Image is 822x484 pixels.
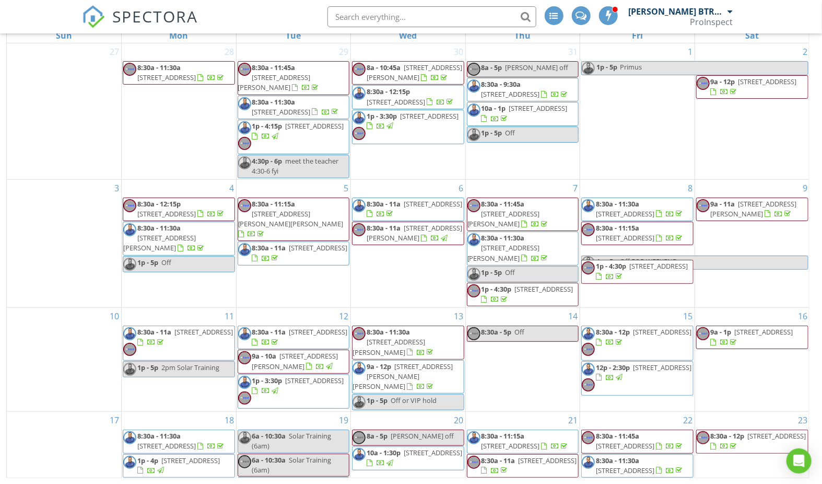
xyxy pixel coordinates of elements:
a: 8:30a - 11a [STREET_ADDRESS] [123,326,235,360]
td: Go to August 8, 2025 [580,179,695,307]
a: 1p - 3:30p [STREET_ADDRESS] [352,110,464,144]
a: 8:30a - 11:30a [STREET_ADDRESS] [581,454,694,478]
td: Go to July 28, 2025 [122,43,237,179]
span: [STREET_ADDRESS][PERSON_NAME] [367,223,462,243]
a: Go to August 19, 2025 [337,412,350,429]
div: Open Intercom Messenger [786,448,812,474]
span: 12p - 2:30p [596,363,630,372]
a: 8:30a - 11:15a [STREET_ADDRESS][PERSON_NAME][PERSON_NAME] [238,198,350,241]
span: [STREET_ADDRESS] [748,431,806,441]
a: 8:30a - 12p [STREET_ADDRESS] [581,326,694,360]
span: 1p - 4:30p [482,284,512,294]
td: Go to August 4, 2025 [122,179,237,307]
span: [STREET_ADDRESS][PERSON_NAME][PERSON_NAME] [238,209,344,228]
a: Go to August 23, 2025 [796,412,809,429]
span: 8:30a - 11a [367,199,401,209]
a: 8:30a - 11:30a [STREET_ADDRESS] [137,63,226,82]
a: Go to August 1, 2025 [686,43,695,60]
a: 8:30a - 11:45a [STREET_ADDRESS] [581,430,694,453]
img: image.png [467,233,480,246]
span: 10a - 1p [482,103,506,113]
span: [STREET_ADDRESS] [482,441,540,451]
img: _original_size___original_size__proinspect_640__500_px.png [238,63,251,76]
span: 8:30a - 11:30a [596,199,639,209]
a: 8:30a - 12:15p [STREET_ADDRESS] [352,85,464,109]
a: Go to August 2, 2025 [801,43,809,60]
span: [STREET_ADDRESS] [137,441,196,451]
a: 8:30a - 9:30a [STREET_ADDRESS] [467,78,579,101]
a: 8:30a - 11:30a [STREET_ADDRESS][PERSON_NAME] [467,233,550,262]
td: Go to July 27, 2025 [7,43,122,179]
a: 8:30a - 11a [STREET_ADDRESS] [367,199,462,218]
img: _original_size___original_size__proinspect_640__500_px.png [697,77,710,90]
img: _original_size___original_size__proinspect_640__500_px.png [238,455,251,468]
span: [STREET_ADDRESS] [509,103,568,113]
span: 9a - 10a [252,351,277,361]
img: image.png [353,111,366,124]
img: image.png [467,431,480,444]
a: Go to August 13, 2025 [452,308,465,325]
td: Go to August 6, 2025 [351,179,466,307]
a: 8:30a - 9:30a [STREET_ADDRESS] [482,79,570,99]
span: Primus [620,62,642,72]
span: [STREET_ADDRESS][PERSON_NAME] [123,233,196,252]
img: image.png [238,97,251,110]
a: 1p - 4:30p [STREET_ADDRESS] [596,261,688,281]
a: Go to August 16, 2025 [796,308,809,325]
a: Go to August 3, 2025 [112,180,121,197]
td: Go to August 13, 2025 [351,308,466,412]
span: 1p - 5p [482,128,502,137]
span: 9a - 12p [711,77,735,86]
td: Go to August 2, 2025 [695,43,809,179]
span: 8:30a - 11a [137,327,171,337]
td: Go to August 15, 2025 [580,308,695,412]
span: 2pm Solar Training [161,363,219,372]
a: Thursday [513,28,533,43]
span: 8:30a - 11:30a [367,327,410,337]
a: SPECTORA [82,14,198,36]
span: 8:30a - 11:30a [137,223,181,233]
img: _original_size___original_size__proinspect_640__500_px.png [582,431,595,444]
a: 8:30a - 12:15p [STREET_ADDRESS] [123,198,235,221]
span: 1p - 3:30p [252,376,283,385]
a: 9a - 1p [STREET_ADDRESS] [711,327,793,347]
img: _original_size___original_size__proinspect_640__500_px.png [467,327,480,340]
span: [STREET_ADDRESS][PERSON_NAME] [467,243,540,262]
span: 8:30a - 5p [482,327,512,337]
span: 9a - 1p [711,327,732,337]
img: _original_size___original_size__proinspect_640__500_px.png [353,223,366,236]
a: Go to July 28, 2025 [222,43,236,60]
img: _original_size___original_size__proinspect_640__500_px.png [238,391,251,405]
a: 8:30a - 11:15a [STREET_ADDRESS] [581,222,694,245]
a: 8:30a - 11:30a [STREET_ADDRESS] [123,430,235,453]
a: 8:30a - 12p [STREET_ADDRESS] [711,431,806,451]
img: image.png [123,258,136,271]
a: 12p - 2:30p [STREET_ADDRESS] [581,361,694,396]
td: Go to August 16, 2025 [695,308,809,412]
span: 8:30a - 11:30a [137,431,181,441]
img: image.png [238,376,251,389]
td: Go to August 9, 2025 [695,179,809,307]
img: _original_size___original_size__proinspect_640__500_px.png [123,343,136,356]
span: 8:30a - 11:45a [252,63,296,72]
img: _original_size___original_size__proinspect_640__500_px.png [467,199,480,212]
span: [PERSON_NAME] off [506,63,569,72]
span: 9a - 11a [711,199,735,209]
a: Friday [630,28,645,43]
span: 1p - 5p [367,396,387,405]
span: 4:30p - 6p [252,156,283,166]
img: image.png [238,243,251,256]
span: [STREET_ADDRESS][PERSON_NAME] [353,337,425,356]
span: [STREET_ADDRESS] [289,327,348,337]
span: [STREET_ADDRESS] [629,261,688,271]
a: 8:30a - 11:30a [STREET_ADDRESS] [123,61,235,85]
a: 1p - 4p [STREET_ADDRESS] [123,454,235,478]
img: The Best Home Inspection Software - Spectora [82,5,105,28]
img: image.png [353,396,366,409]
span: [STREET_ADDRESS] [735,327,793,337]
span: Off [161,258,171,267]
img: image.png [238,121,251,134]
span: [STREET_ADDRESS] [137,209,196,218]
a: Tuesday [284,28,303,43]
a: 8:30a - 11:45a [STREET_ADDRESS] [596,431,684,451]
